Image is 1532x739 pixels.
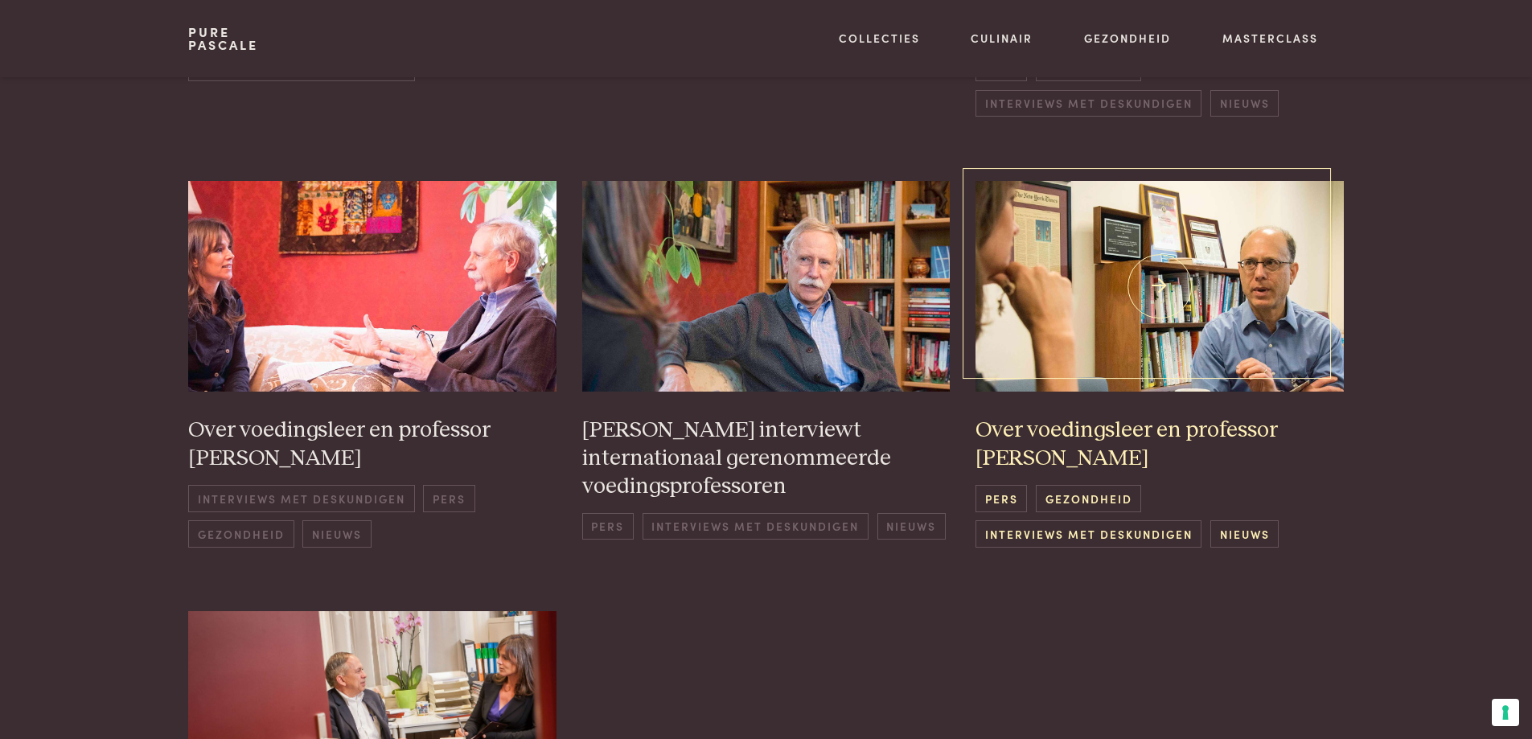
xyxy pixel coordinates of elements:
span: Nieuws [1210,90,1279,117]
a: Gezondheid [1084,30,1171,47]
h3: [PERSON_NAME] interviewt internationaal gerenommeerde voedingsprofessoren [582,417,951,500]
a: Pascale20en20Walter20Willett20220sRGB.jpg [PERSON_NAME] interviewt internationaal gerenommeerde v... [582,181,951,548]
button: Uw voorkeuren voor toestemming voor trackingtechnologieën [1492,699,1519,726]
a: Collecties [839,30,920,47]
span: Nieuws [877,513,946,540]
span: Interviews met deskundigen [188,485,414,511]
span: Pers [582,513,634,540]
img: Feeling20-20Walter20Willett202201600x755_1.jpg [188,181,557,391]
h3: Over voedingsleer en professor [PERSON_NAME] [975,417,1344,472]
span: Interviews met deskundigen [975,90,1201,117]
span: Pers [975,485,1027,511]
span: Gezondheid [1036,485,1141,511]
a: PurePascale [188,26,258,51]
span: Nieuws [302,520,371,547]
span: Nieuws [1210,520,1279,547]
a: Feeling20-20Walter20Willett202201600x755_1.jpg Over voedingsleer en professor [PERSON_NAME] Inter... [188,181,557,548]
a: Masterclass [1222,30,1318,47]
h3: Over voedingsleer en professor [PERSON_NAME] [188,417,557,472]
a: Culinair [971,30,1033,47]
img: Pascale20en20Walter20Willett20220sRGB.jpg [582,181,951,391]
span: Interviews met deskundigen [643,513,869,540]
a: Feeling20-20David20Ludwig201600x755202_1.jpg Over voedingsleer en professor [PERSON_NAME] PersGez... [975,181,1344,548]
img: Feeling20-20David20Ludwig201600x755202_1.jpg [975,181,1344,391]
span: Interviews met deskundigen [975,520,1201,547]
span: Gezondheid [188,520,294,547]
span: Pers [423,485,474,511]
